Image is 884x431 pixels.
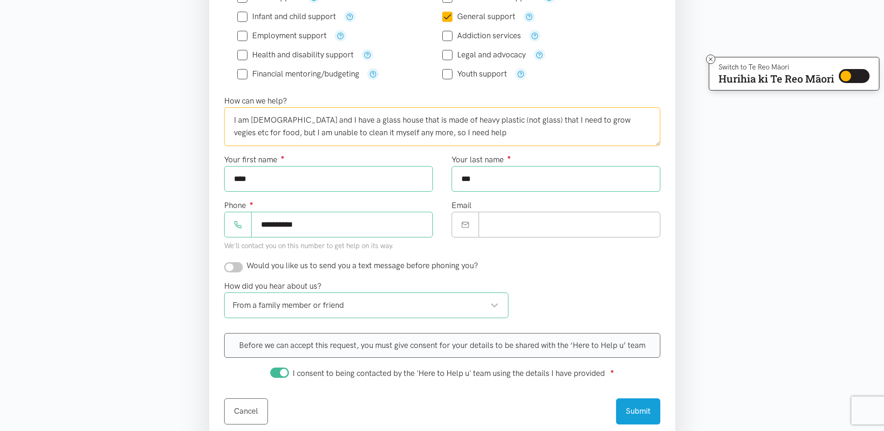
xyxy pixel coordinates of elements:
label: Your last name [452,153,511,166]
label: How did you hear about us? [224,280,322,292]
input: Phone number [251,212,433,237]
label: Youth support [442,70,507,78]
label: Addiction services [442,32,521,40]
label: General support [442,13,515,21]
sup: ● [250,200,254,207]
a: Cancel [224,398,268,424]
label: Infant and child support [237,13,336,21]
span: I consent to being contacted by the 'Here to Help u' team using the details I have provided [293,368,605,378]
p: Hurihia ki Te Reo Māori [719,75,834,83]
label: Employment support [237,32,327,40]
label: Legal and advocacy [442,51,526,59]
label: Email [452,199,472,212]
sup: ● [507,153,511,160]
sup: ● [281,153,285,160]
label: Your first name [224,153,285,166]
label: Phone [224,199,254,212]
div: From a family member or friend [233,299,499,312]
sup: ● [610,368,614,375]
label: Health and disability support [237,51,354,59]
p: Switch to Te Reo Māori [719,64,834,70]
small: We'll contact you on this number to get help on its way. [224,242,394,250]
button: Submit [616,398,660,424]
input: Email [479,212,660,237]
label: How can we help? [224,95,287,107]
span: Would you like us to send you a text message before phoning you? [247,261,478,270]
label: Financial mentoring/budgeting [237,70,359,78]
div: Before we can accept this request, you must give consent for your details to be shared with the ‘... [224,333,660,358]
